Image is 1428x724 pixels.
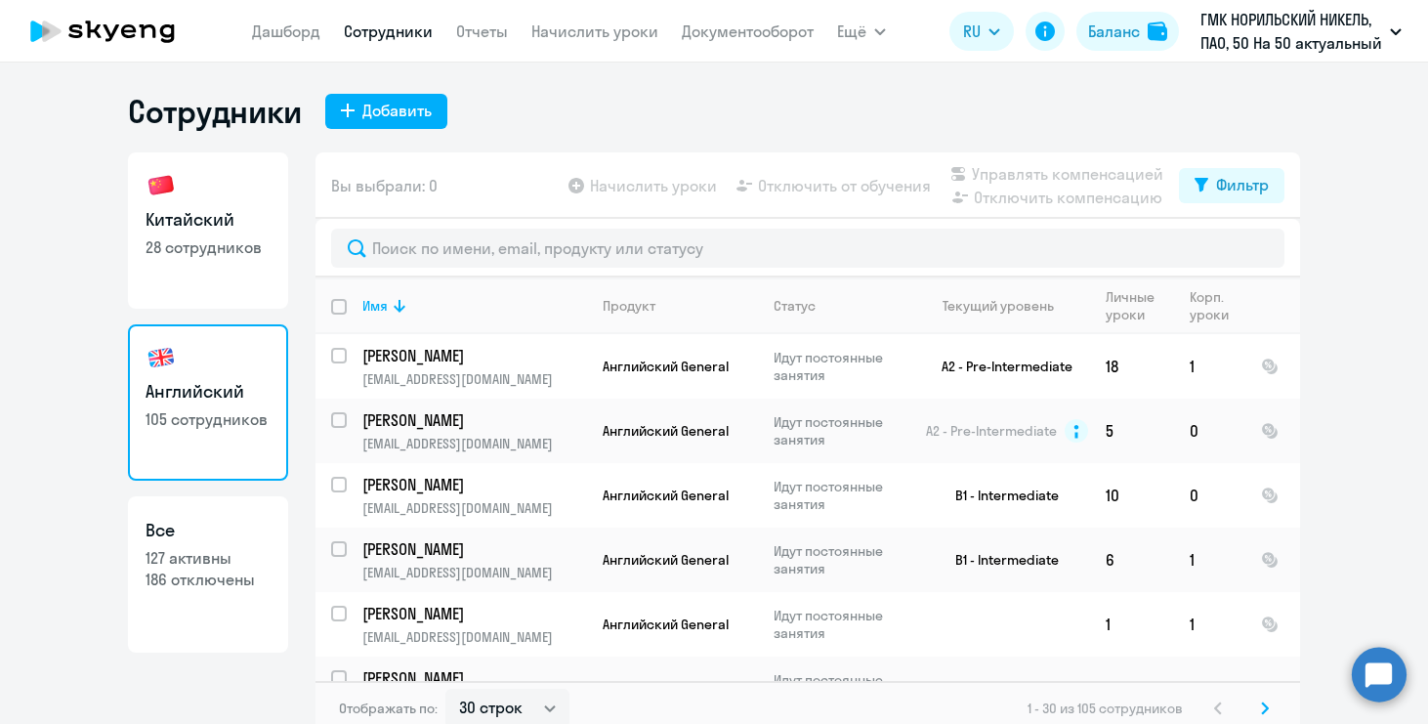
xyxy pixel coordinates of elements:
h3: Английский [146,379,271,405]
span: RU [963,20,981,43]
p: Идут постоянные занятия [774,671,907,706]
img: balance [1148,21,1167,41]
div: Фильтр [1216,173,1269,196]
p: [PERSON_NAME] [362,603,583,624]
div: Текущий уровень [943,297,1054,315]
span: Английский Premium [603,680,735,698]
td: 5 [1090,399,1174,463]
td: 1 [1090,592,1174,657]
a: [PERSON_NAME] [362,667,586,689]
p: 105 сотрудников [146,408,271,430]
input: Поиск по имени, email, продукту или статусу [331,229,1284,268]
p: 28 сотрудников [146,236,271,258]
td: 1 [1174,657,1245,721]
a: [PERSON_NAME] [362,474,586,495]
p: Идут постоянные занятия [774,413,907,448]
h3: Китайский [146,207,271,233]
span: Английский General [603,422,729,440]
div: Имя [362,297,388,315]
p: [EMAIL_ADDRESS][DOMAIN_NAME] [362,435,586,452]
p: [PERSON_NAME] [362,474,583,495]
p: Идут постоянные занятия [774,478,907,513]
a: [PERSON_NAME] [362,345,586,366]
p: ГМК НОРИЛЬСКИЙ НИКЕЛЬ, ПАО, 50 На 50 актуальный 2021 [1200,8,1382,55]
div: Статус [774,297,816,315]
span: Ещё [837,20,866,43]
span: Отображать по: [339,700,438,717]
img: english [146,342,177,373]
button: Балансbalance [1076,12,1179,51]
td: 0 [1174,399,1245,463]
h1: Сотрудники [128,92,302,131]
td: 0 [1174,463,1245,528]
a: [PERSON_NAME] [362,409,586,431]
p: [EMAIL_ADDRESS][DOMAIN_NAME] [362,628,586,646]
p: [PERSON_NAME] [362,667,583,689]
button: Добавить [325,94,447,129]
td: 1 [1090,657,1174,721]
button: RU [949,12,1014,51]
div: Личные уроки [1106,288,1173,323]
a: Начислить уроки [531,21,658,41]
p: Идут постоянные занятия [774,349,907,384]
p: [PERSON_NAME] [362,409,583,431]
button: Ещё [837,12,886,51]
a: Все127 активны186 отключены [128,496,288,653]
a: Китайский28 сотрудников [128,152,288,309]
td: 10 [1090,463,1174,528]
div: Добавить [362,99,432,122]
span: Английский General [603,358,729,375]
button: Фильтр [1179,168,1284,203]
p: Идут постоянные занятия [774,607,907,642]
td: B1 - Intermediate [908,528,1090,592]
span: Английский General [603,551,729,569]
td: 1 [1174,592,1245,657]
span: Английский General [603,616,729,633]
td: A2 - Pre-Intermediate [908,334,1090,399]
span: 1 - 30 из 105 сотрудников [1028,700,1183,717]
a: Документооборот [682,21,814,41]
div: Имя [362,297,586,315]
p: Идут постоянные занятия [774,542,907,577]
td: C1 - Advanced [908,657,1090,721]
p: [EMAIL_ADDRESS][DOMAIN_NAME] [362,564,586,581]
td: 1 [1174,528,1245,592]
p: [PERSON_NAME] [362,345,583,366]
a: Дашборд [252,21,320,41]
span: Вы выбрали: 0 [331,174,438,197]
p: 127 активны [146,547,271,569]
td: 6 [1090,528,1174,592]
td: 1 [1174,334,1245,399]
p: [PERSON_NAME] [362,538,583,560]
td: B1 - Intermediate [908,463,1090,528]
a: [PERSON_NAME] [362,603,586,624]
button: ГМК НОРИЛЬСКИЙ НИКЕЛЬ, ПАО, 50 На 50 актуальный 2021 [1191,8,1411,55]
a: Отчеты [456,21,508,41]
div: Продукт [603,297,655,315]
p: [EMAIL_ADDRESS][DOMAIN_NAME] [362,499,586,517]
a: [PERSON_NAME] [362,538,586,560]
h3: Все [146,518,271,543]
p: 186 отключены [146,569,271,590]
span: A2 - Pre-Intermediate [926,422,1057,440]
a: Английский105 сотрудников [128,324,288,481]
td: 18 [1090,334,1174,399]
p: [EMAIL_ADDRESS][DOMAIN_NAME] [362,370,586,388]
a: Сотрудники [344,21,433,41]
div: Баланс [1088,20,1140,43]
span: Английский General [603,487,729,504]
div: Текущий уровень [924,297,1089,315]
img: chinese [146,170,177,201]
div: Корп. уроки [1190,288,1244,323]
